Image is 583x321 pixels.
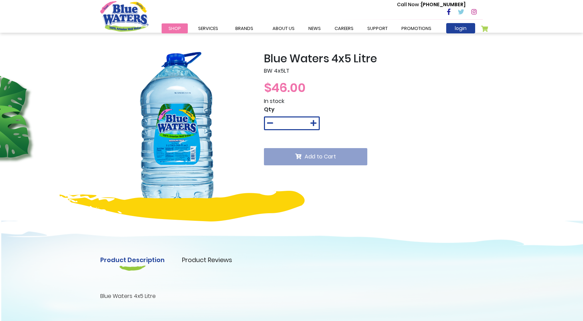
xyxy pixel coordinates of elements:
[100,1,149,31] a: store logo
[264,79,306,96] span: $46.00
[264,67,483,75] p: BW 4x5LT
[264,97,284,105] span: In stock
[395,23,438,33] a: Promotions
[397,1,421,8] span: Call Now :
[446,23,475,33] a: login
[168,25,181,32] span: Shop
[100,52,254,205] img: Blue_Waters_4x5_Litre_1_5.png
[100,292,483,300] p: Blue Waters 4x5 Litre
[397,1,466,8] p: [PHONE_NUMBER]
[264,105,275,113] span: Qty
[360,23,395,33] a: support
[60,191,305,221] img: yellow-design.png
[198,25,218,32] span: Services
[301,23,328,33] a: News
[100,255,165,265] a: Product Description
[228,23,260,33] a: Brands
[266,23,301,33] a: about us
[162,23,188,33] a: Shop
[264,52,483,65] h2: Blue Waters 4x5 Litre
[191,23,225,33] a: Services
[235,25,253,32] span: Brands
[328,23,360,33] a: careers
[182,255,232,265] a: Product Reviews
